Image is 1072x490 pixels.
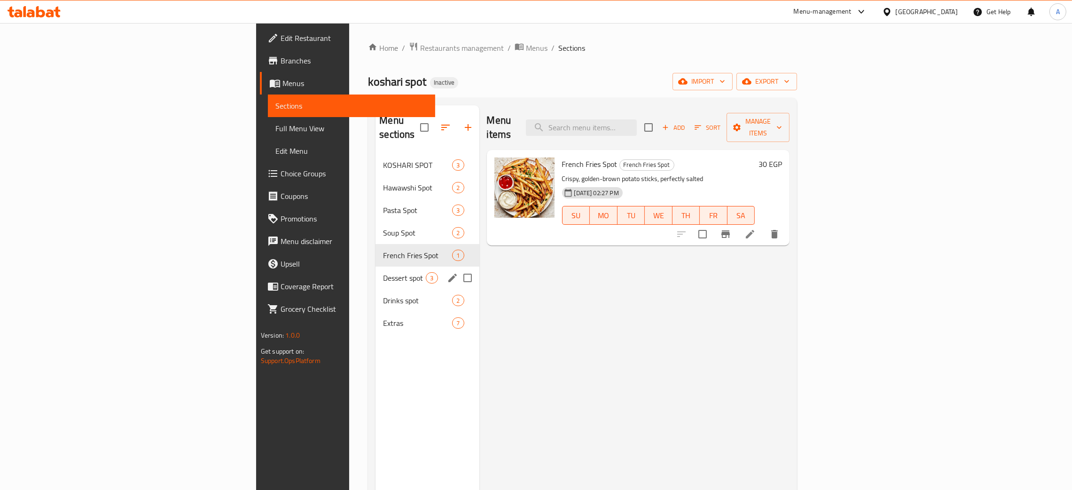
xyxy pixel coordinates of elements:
a: Choice Groups [260,162,435,185]
span: Sections [275,100,428,111]
span: 1.0.0 [285,329,300,341]
nav: Menu sections [376,150,479,338]
button: TH [673,206,700,225]
button: delete [763,223,786,245]
span: SU [566,209,586,222]
span: Edit Menu [275,145,428,157]
span: [DATE] 02:27 PM [571,189,623,198]
input: search [526,119,637,136]
span: FR [704,209,724,222]
button: Add [658,120,689,135]
div: items [452,227,464,238]
span: 2 [453,183,463,192]
span: A [1056,7,1060,17]
button: Branch-specific-item [714,223,737,245]
a: Edit menu item [744,229,756,240]
button: export [736,73,797,90]
span: export [744,76,790,87]
div: French Fries Spot [619,159,674,171]
div: Pasta Spot3 [376,199,479,221]
nav: breadcrumb [368,42,797,54]
span: Manage items [734,116,782,139]
p: Crispy, golden-brown potato sticks, perfectly salted [562,173,755,185]
span: Drinks spot [383,295,452,306]
span: Edit Restaurant [281,32,428,44]
span: import [680,76,725,87]
span: KOSHARI SPOT [383,159,452,171]
button: WE [645,206,673,225]
button: Add section [457,116,479,139]
span: Select section [639,118,658,137]
a: Full Menu View [268,117,435,140]
div: Dessert spot3edit [376,267,479,289]
span: Coupons [281,190,428,202]
a: Support.OpsPlatform [261,355,321,367]
a: Coverage Report [260,275,435,298]
div: items [452,205,464,216]
div: Hawawshi Spot2 [376,176,479,199]
span: Add item [658,120,689,135]
a: Grocery Checklist [260,298,435,320]
a: Menu disclaimer [260,230,435,253]
span: 2 [453,229,463,237]
div: Dessert spot [383,272,426,284]
span: Sort items [689,120,727,135]
a: Branches [260,49,435,72]
span: Promotions [281,213,428,224]
span: TU [621,209,642,222]
div: items [426,272,438,284]
span: French Fries Spot [383,250,452,261]
span: Select all sections [415,118,434,137]
div: items [452,159,464,171]
span: Sort [695,122,720,133]
a: Sections [268,95,435,117]
span: Restaurants management [420,42,504,54]
button: edit [446,271,460,285]
div: [GEOGRAPHIC_DATA] [896,7,958,17]
div: items [452,182,464,193]
span: Inactive [430,79,458,87]
span: Add [661,122,686,133]
div: Menu-management [794,6,852,17]
span: Pasta Spot [383,205,452,216]
span: WE [649,209,669,222]
a: Upsell [260,253,435,275]
span: Branches [281,55,428,66]
a: Menus [260,72,435,95]
h6: 30 EGP [759,158,782,171]
span: Select to update [693,224,712,244]
span: Sections [558,42,585,54]
span: Extras [383,317,452,329]
span: 3 [453,161,463,170]
div: items [452,295,464,306]
span: French Fries Spot [620,159,674,170]
span: Upsell [281,258,428,269]
span: Menus [526,42,548,54]
a: Edit Restaurant [260,27,435,49]
span: 2 [453,296,463,305]
div: Inactive [430,77,458,88]
div: KOSHARI SPOT3 [376,154,479,176]
span: TH [676,209,696,222]
span: Get support on: [261,345,304,357]
button: Sort [692,120,723,135]
a: Menus [515,42,548,54]
button: MO [590,206,618,225]
a: Coupons [260,185,435,207]
span: Soup Spot [383,227,452,238]
span: 1 [453,251,463,260]
h2: Menu items [487,113,515,142]
span: Menus [282,78,428,89]
span: Sort sections [434,116,457,139]
img: French Fries Spot [494,158,555,218]
span: 3 [453,206,463,215]
a: Promotions [260,207,435,230]
span: Choice Groups [281,168,428,179]
span: 7 [453,319,463,328]
div: Extras7 [376,312,479,334]
span: SA [731,209,751,222]
span: Full Menu View [275,123,428,134]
